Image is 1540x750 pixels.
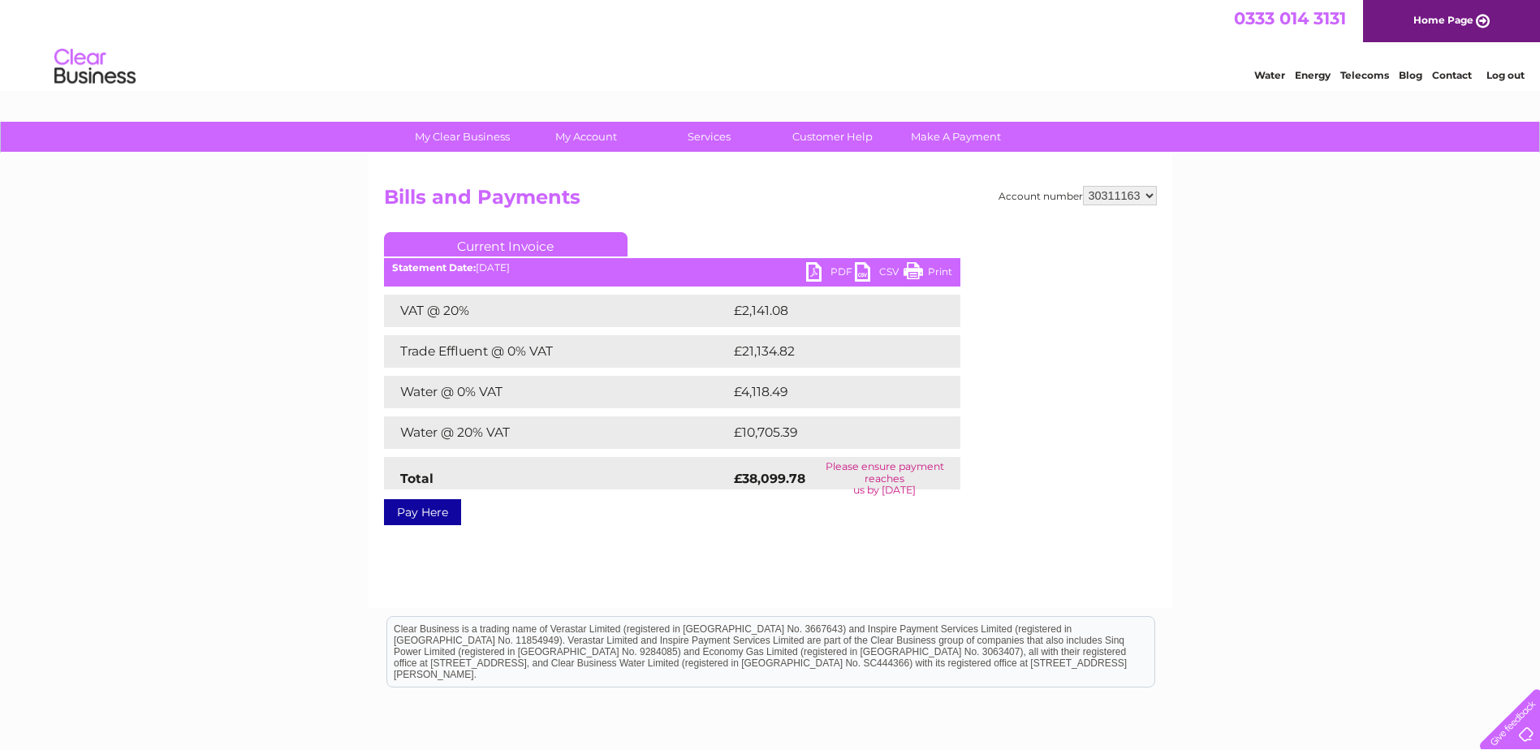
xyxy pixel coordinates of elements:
[387,9,1154,79] div: Clear Business is a trading name of Verastar Limited (registered in [GEOGRAPHIC_DATA] No. 3667643...
[809,457,960,500] td: Please ensure payment reaches us by [DATE]
[384,416,730,449] td: Water @ 20% VAT
[384,499,461,525] a: Pay Here
[889,122,1023,152] a: Make A Payment
[384,186,1157,217] h2: Bills and Payments
[730,295,934,327] td: £2,141.08
[730,416,937,449] td: £10,705.39
[384,335,730,368] td: Trade Effluent @ 0% VAT
[730,376,934,408] td: £4,118.49
[519,122,653,152] a: My Account
[384,262,960,274] div: [DATE]
[1340,69,1389,81] a: Telecoms
[1234,8,1346,28] a: 0333 014 3131
[1399,69,1422,81] a: Blog
[766,122,899,152] a: Customer Help
[400,471,434,486] strong: Total
[1432,69,1472,81] a: Contact
[384,295,730,327] td: VAT @ 20%
[806,262,855,286] a: PDF
[734,471,805,486] strong: £38,099.78
[904,262,952,286] a: Print
[730,335,936,368] td: £21,134.82
[384,376,730,408] td: Water @ 0% VAT
[395,122,529,152] a: My Clear Business
[1295,69,1331,81] a: Energy
[1254,69,1285,81] a: Water
[1486,69,1525,81] a: Log out
[999,186,1157,205] div: Account number
[642,122,776,152] a: Services
[855,262,904,286] a: CSV
[392,261,476,274] b: Statement Date:
[384,232,628,256] a: Current Invoice
[54,42,136,92] img: logo.png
